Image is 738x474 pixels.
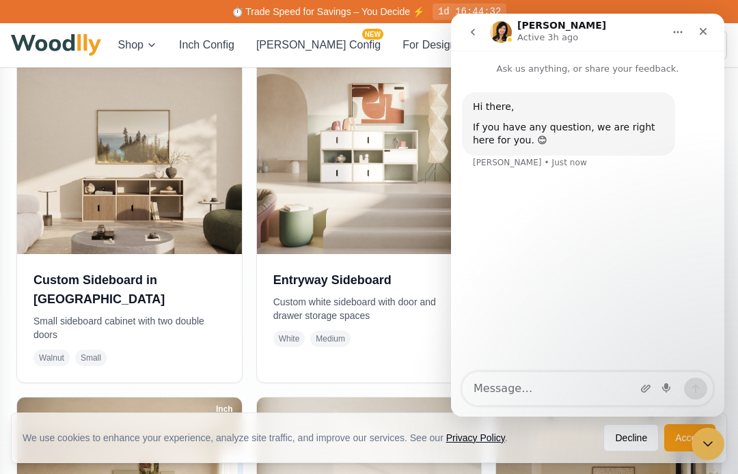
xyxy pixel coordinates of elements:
div: 1d 16:44:32 [433,3,506,20]
span: ⏱️ Trade Speed for Savings – You Decide ⚡ [232,6,424,17]
img: Woodlly [11,34,101,56]
button: [PERSON_NAME] ConfigNEW [256,37,381,53]
img: Entryway Sideboard [257,29,482,254]
a: Privacy Policy [446,432,505,443]
div: Inch [450,402,479,417]
p: Custom white sideboard with door and drawer storage spaces [273,295,465,322]
button: Accept [664,424,715,451]
button: For Designers [402,37,471,53]
div: We use cookies to enhance your experience, analyze site traffic, and improve our services. See our . [23,431,519,445]
button: Decline [603,424,659,451]
iframe: Intercom live chat [451,14,724,417]
p: Small sideboard cabinet with two double doors [33,314,225,341]
iframe: Intercom live chat [692,428,724,460]
span: NEW [362,29,383,40]
button: Shop [118,37,157,53]
img: Custom Sideboard in Walnut [17,29,242,254]
button: Inch Config [179,37,234,53]
div: Inch [210,402,239,417]
h3: Custom Sideboard in [GEOGRAPHIC_DATA] [33,270,225,309]
span: White [273,331,305,347]
span: Walnut [33,350,70,366]
span: Small [75,350,107,366]
span: Medium [310,331,351,347]
h3: Entryway Sideboard [273,270,465,290]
